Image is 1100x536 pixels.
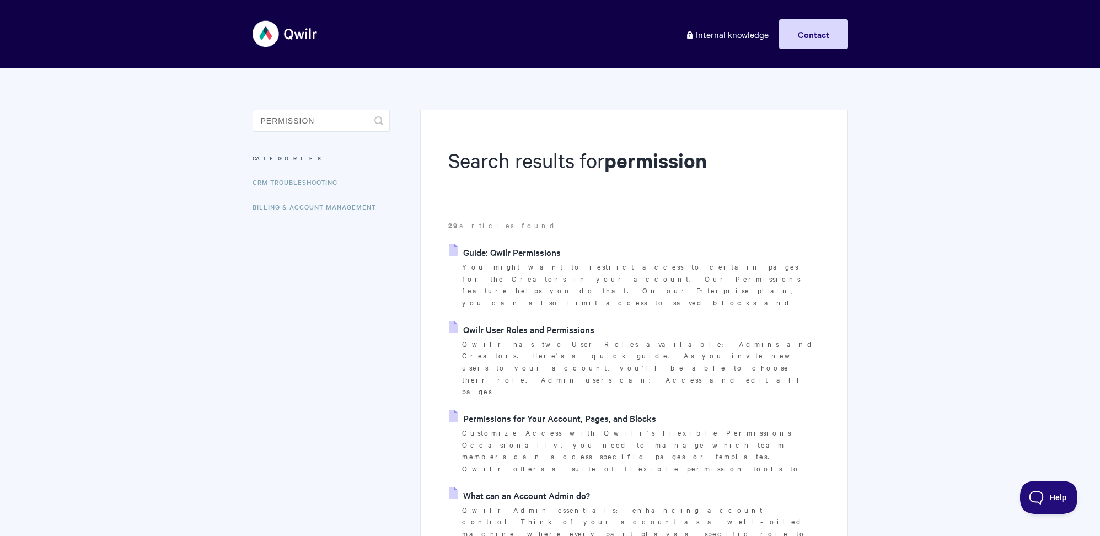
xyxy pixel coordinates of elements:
a: Guide: Qwilr Permissions [449,244,561,260]
img: Qwilr Help Center [253,13,318,55]
p: articles found [448,219,819,232]
input: Search [253,110,390,132]
a: Billing & Account Management [253,196,384,218]
p: Qwilr has two User Roles available: Admins and Creators. Here's a quick guide. As you invite new ... [462,338,819,398]
a: CRM Troubleshooting [253,171,346,193]
strong: 29 [448,220,459,231]
p: Customize Access with Qwilr's Flexible Permissions Occasionally, you need to manage which team me... [462,427,819,475]
strong: permission [604,147,707,174]
h1: Search results for [448,146,819,194]
a: Permissions for Your Account, Pages, and Blocks [449,410,656,426]
a: Internal knowledge [677,19,777,49]
a: Contact [779,19,848,49]
a: Qwilr User Roles and Permissions [449,321,594,337]
iframe: Toggle Customer Support [1020,481,1078,514]
h3: Categories [253,148,390,168]
a: What can an Account Admin do? [449,487,590,503]
p: You might want to restrict access to certain pages for the Creators in your account. Our Permissi... [462,261,819,309]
